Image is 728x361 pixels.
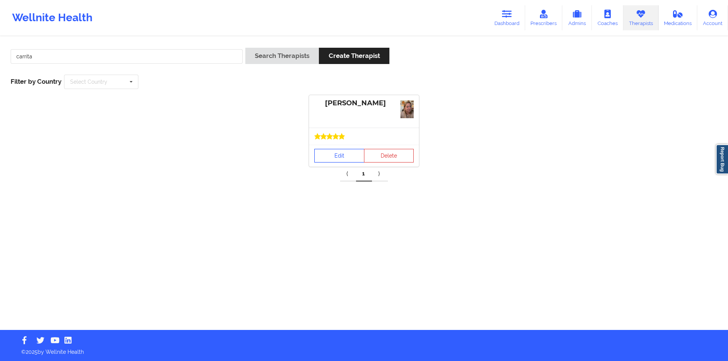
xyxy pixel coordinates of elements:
button: Delete [364,149,414,163]
a: Previous item [340,166,356,181]
a: Dashboard [489,5,525,30]
input: Search Keywords [11,49,243,64]
p: © 2025 by Wellnite Health [16,343,712,356]
button: Search Therapists [245,48,319,64]
a: Edit [314,149,364,163]
a: 1 [356,166,372,181]
img: 267760f1-c8df-4c18-b8b4-1f2b5be26d6bimage0.jpeg [400,100,414,118]
a: Account [697,5,728,30]
div: Pagination Navigation [340,166,388,181]
a: Medications [659,5,698,30]
button: Create Therapist [319,48,389,64]
a: Next item [372,166,388,181]
a: Prescribers [525,5,563,30]
a: Coaches [592,5,623,30]
a: Report Bug [716,144,728,174]
div: [PERSON_NAME] [314,99,414,108]
a: Admins [562,5,592,30]
div: Select Country [70,79,107,84]
a: Therapists [623,5,659,30]
span: Filter by Country [11,78,61,85]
